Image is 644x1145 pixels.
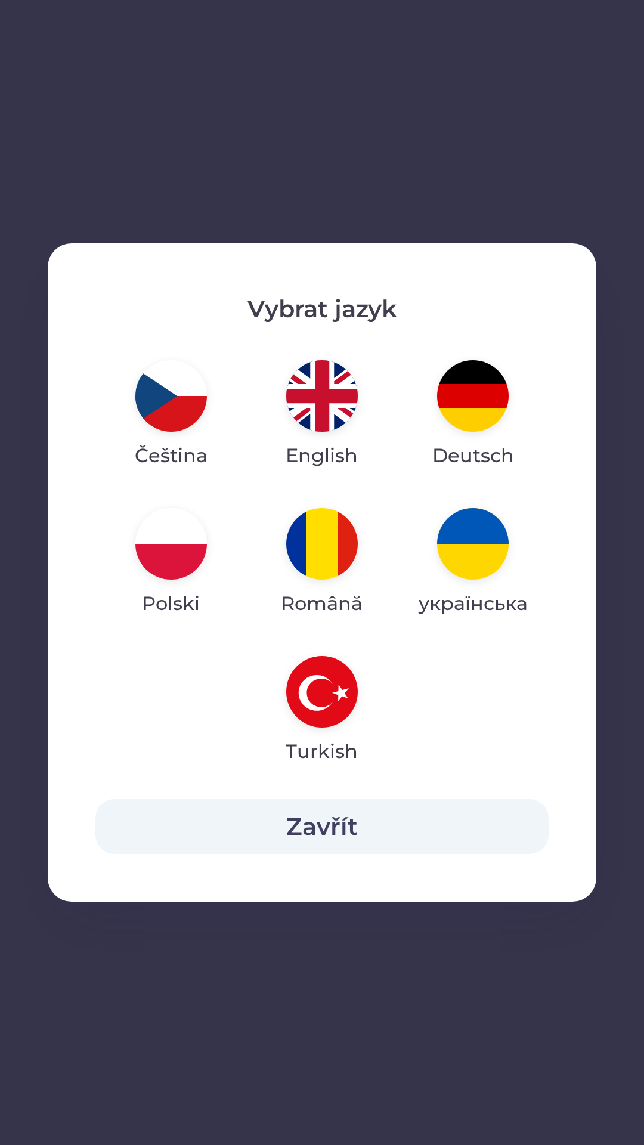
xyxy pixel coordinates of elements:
[286,441,358,470] p: English
[286,656,358,728] img: tr flag
[437,508,509,580] img: uk flag
[252,499,391,627] button: Română
[257,646,386,775] button: Turkish
[135,441,208,470] p: Čeština
[281,589,363,618] p: Română
[142,589,200,618] p: Polski
[404,351,543,479] button: Deutsch
[257,351,386,479] button: English
[135,508,207,580] img: pl flag
[95,291,549,327] p: Vybrat jazyk
[135,360,207,432] img: cs flag
[286,360,358,432] img: en flag
[437,360,509,432] img: de flag
[286,737,358,766] p: Turkish
[398,499,549,627] button: українська
[432,441,514,470] p: Deutsch
[286,508,358,580] img: ro flag
[419,589,528,618] p: українська
[106,351,236,479] button: Čeština
[107,499,236,627] button: Polski
[95,799,549,854] button: Zavřít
